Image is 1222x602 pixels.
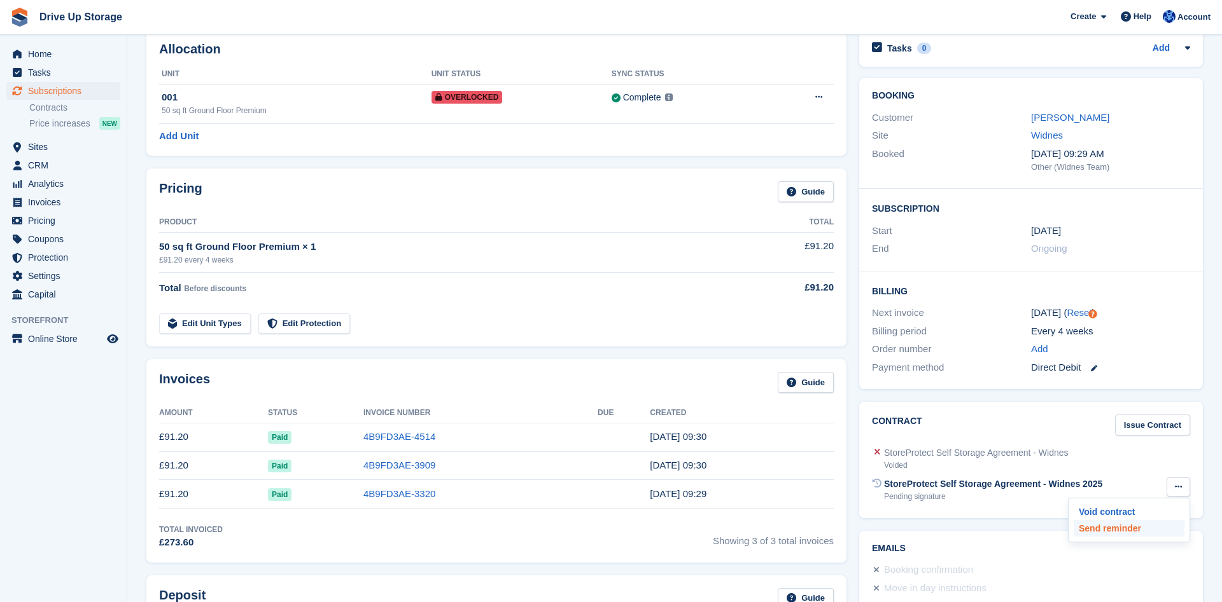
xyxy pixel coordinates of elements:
[159,212,744,233] th: Product
[28,82,104,100] span: Subscriptions
[872,91,1190,101] h2: Booking
[28,156,104,174] span: CRM
[623,91,661,104] div: Complete
[872,306,1031,320] div: Next invoice
[159,423,268,451] td: £91.20
[6,212,120,229] a: menu
[872,147,1031,174] div: Booked
[159,240,744,254] div: 50 sq ft Ground Floor Premium × 1
[1031,224,1061,238] time: 2025-07-16 00:00:00 UTC
[28,212,104,229] span: Pricing
[28,138,104,156] span: Sites
[268,403,363,423] th: Status
[872,202,1190,214] h2: Subscription
[159,480,268,509] td: £91.20
[650,431,706,442] time: 2025-09-10 08:30:10 UTC
[6,267,120,285] a: menu
[872,111,1031,125] div: Customer
[28,285,104,303] span: Capital
[29,116,120,130] a: Price increases NEW
[159,129,199,144] a: Add Unit
[1031,112,1109,123] a: [PERSON_NAME]
[598,403,650,423] th: Due
[28,249,104,266] span: Protection
[778,181,834,202] a: Guide
[744,232,834,272] td: £91.20
[363,460,435,470] a: 4B9FD3AE-3909
[713,524,834,550] span: Showing 3 of 3 total invoices
[28,267,104,285] span: Settings
[884,491,1102,502] div: Pending signature
[6,249,120,266] a: menu
[28,193,104,211] span: Invoices
[872,360,1031,375] div: Payment method
[1177,11,1211,24] span: Account
[1031,306,1190,320] div: [DATE] ( )
[159,64,432,85] th: Unit
[1134,10,1151,23] span: Help
[159,181,202,202] h2: Pricing
[1031,161,1190,174] div: Other (Widnes Team)
[1031,130,1063,140] a: Widnes
[258,313,350,334] a: Edit Protection
[6,138,120,156] a: menu
[162,90,432,105] div: 001
[872,128,1031,143] div: Site
[884,446,1068,460] div: StoreProtect Self Storage Agreement - Widnes
[28,45,104,63] span: Home
[28,230,104,248] span: Coupons
[363,488,435,499] a: 4B9FD3AE-3320
[268,460,291,472] span: Paid
[34,6,127,27] a: Drive Up Storage
[6,175,120,193] a: menu
[159,282,181,293] span: Total
[159,254,744,266] div: £91.20 every 4 weeks
[650,460,706,470] time: 2025-08-13 08:30:06 UTC
[6,330,120,348] a: menu
[872,224,1031,238] div: Start
[184,284,246,293] span: Before discounts
[1031,360,1190,375] div: Direct Debit
[6,45,120,63] a: menu
[28,175,104,193] span: Analytics
[268,431,291,444] span: Paid
[1087,308,1099,320] div: Tooltip anchor
[884,460,1068,471] div: Voided
[872,342,1031,357] div: Order number
[6,230,120,248] a: menu
[887,43,912,54] h2: Tasks
[872,414,922,435] h2: Contract
[872,544,1190,554] h2: Emails
[1031,342,1048,357] a: Add
[1115,414,1190,435] a: Issue Contract
[11,314,127,327] span: Storefront
[650,403,834,423] th: Created
[159,313,251,334] a: Edit Unit Types
[872,242,1031,256] div: End
[1071,10,1096,23] span: Create
[884,581,987,596] div: Move in day instructions
[162,105,432,116] div: 50 sq ft Ground Floor Premium
[159,42,834,57] h2: Allocation
[778,372,834,393] a: Guide
[28,64,104,81] span: Tasks
[1074,503,1184,520] a: Void contract
[159,372,210,393] h2: Invoices
[29,102,120,114] a: Contracts
[432,91,503,104] span: Overlocked
[10,8,29,27] img: stora-icon-8386f47178a22dfd0bd8f6a31ec36ba5ce8667c1dd55bd0f319d3a0aa187defe.svg
[1031,243,1067,254] span: Ongoing
[159,524,223,535] div: Total Invoiced
[99,117,120,130] div: NEW
[6,156,120,174] a: menu
[872,324,1031,339] div: Billing period
[884,563,973,578] div: Booking confirmation
[268,488,291,501] span: Paid
[1074,520,1184,537] a: Send reminder
[159,451,268,480] td: £91.20
[1163,10,1176,23] img: Widnes Team
[612,64,766,85] th: Sync Status
[6,82,120,100] a: menu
